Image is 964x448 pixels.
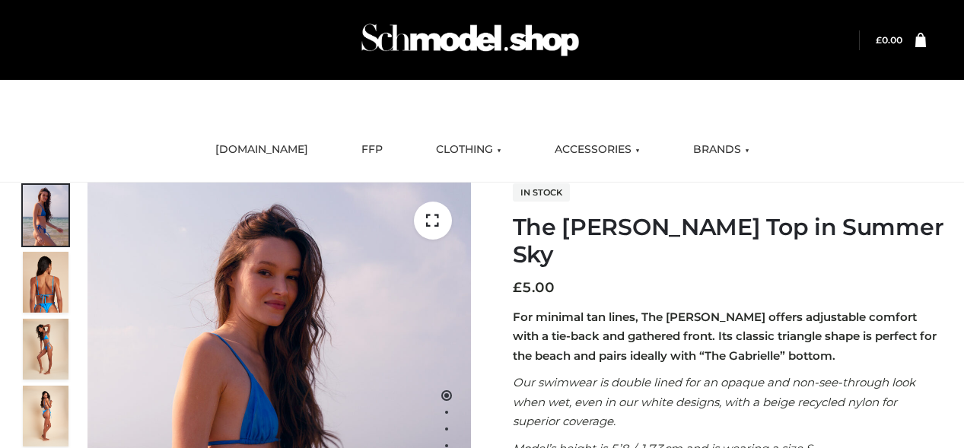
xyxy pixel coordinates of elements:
img: 3.Alex-top_CN-1-1-2.jpg [23,386,68,446]
span: In stock [513,183,570,202]
a: FFP [350,133,394,167]
h1: The [PERSON_NAME] Top in Summer Sky [513,214,946,268]
img: 4.Alex-top_CN-1-1-2.jpg [23,319,68,380]
a: CLOTHING [425,133,513,167]
bdi: 5.00 [513,279,555,296]
bdi: 0.00 [876,34,902,46]
em: Our swimwear is double lined for an opaque and non-see-through look when wet, even in our white d... [513,375,915,428]
span: £ [876,34,882,46]
a: BRANDS [682,133,761,167]
strong: For minimal tan lines, The [PERSON_NAME] offers adjustable comfort with a tie-back and gathered f... [513,310,937,363]
span: £ [513,279,522,296]
a: ACCESSORIES [543,133,651,167]
a: [DOMAIN_NAME] [204,133,320,167]
img: 5.Alex-top_CN-1-1_1-1.jpg [23,252,68,313]
img: Schmodel Admin 964 [356,10,584,70]
a: £0.00 [876,34,902,46]
img: 1.Alex-top_SS-1_4464b1e7-c2c9-4e4b-a62c-58381cd673c0-1.jpg [23,185,68,246]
